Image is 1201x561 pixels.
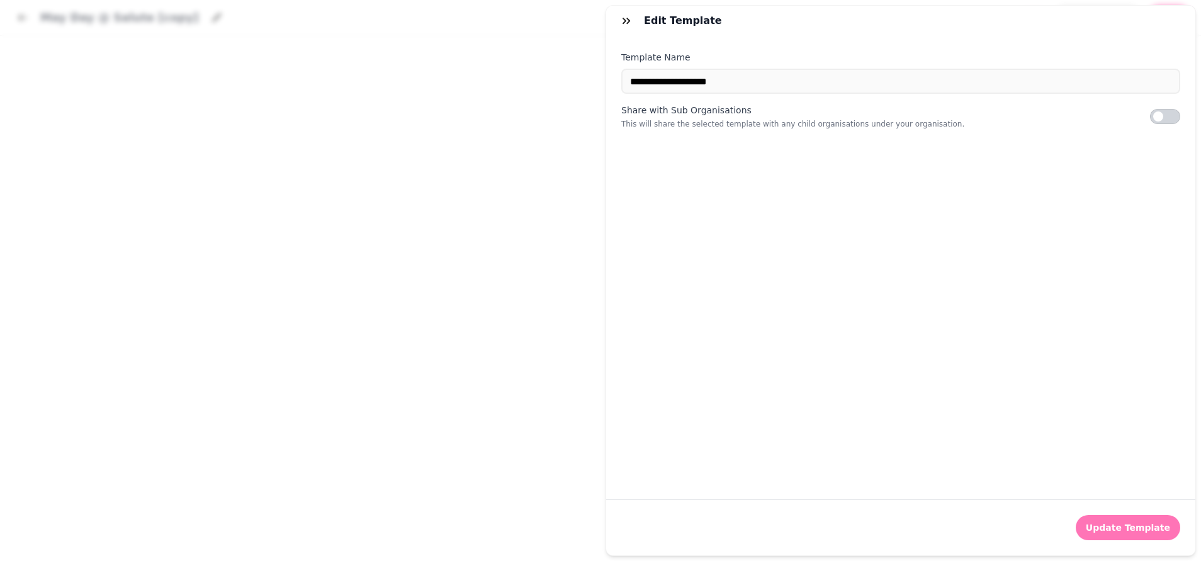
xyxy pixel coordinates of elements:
span: Update Template [1086,523,1170,532]
button: Update Template [1076,515,1180,540]
label: Share with Sub Organisations [621,104,1150,116]
label: Template Name [621,51,1180,64]
p: This will share the selected template with any child organisations under your organisation. [621,119,1150,129]
h3: Edit Template [644,13,727,28]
